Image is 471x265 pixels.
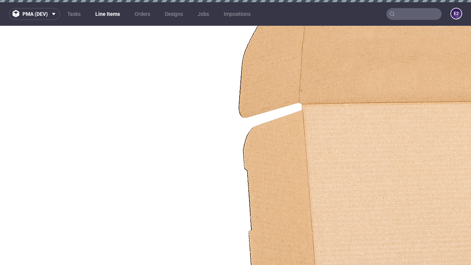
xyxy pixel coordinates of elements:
[63,8,85,20] a: Tasks
[160,8,187,20] a: Designs
[193,8,213,20] a: Jobs
[451,8,461,19] figcaption: e2
[22,11,48,17] span: pma (dev)
[91,8,124,20] a: Line Items
[130,8,155,20] a: Orders
[9,8,60,20] button: pma (dev)
[219,8,255,20] a: Impositions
